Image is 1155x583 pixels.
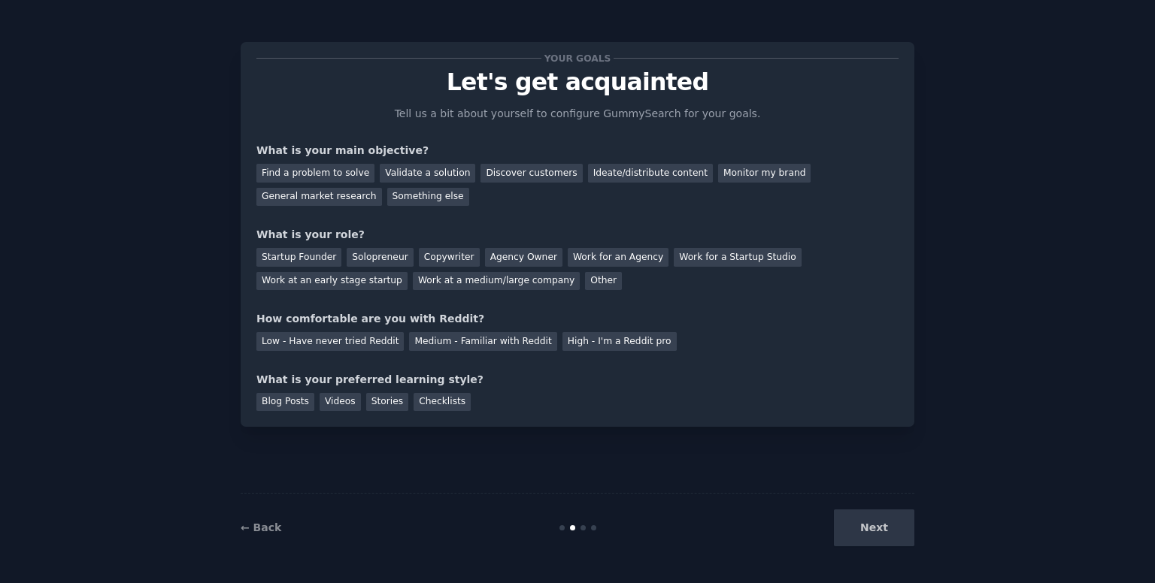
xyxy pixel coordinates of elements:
div: Startup Founder [256,248,341,267]
div: Work at an early stage startup [256,272,408,291]
div: Something else [387,188,469,207]
div: Other [585,272,622,291]
span: Your goals [541,50,614,66]
div: Work at a medium/large company [413,272,580,291]
a: ← Back [241,521,281,533]
div: Checklists [414,393,471,412]
div: Monitor my brand [718,164,811,183]
div: Discover customers [480,164,582,183]
div: Work for an Agency [568,248,668,267]
div: High - I'm a Reddit pro [562,332,677,351]
div: Ideate/distribute content [588,164,713,183]
div: Copywriter [419,248,480,267]
div: Validate a solution [380,164,475,183]
div: Find a problem to solve [256,164,374,183]
div: Medium - Familiar with Reddit [409,332,556,351]
div: General market research [256,188,382,207]
div: Stories [366,393,408,412]
div: Videos [320,393,361,412]
div: Agency Owner [485,248,562,267]
div: What is your role? [256,227,899,243]
div: Low - Have never tried Reddit [256,332,404,351]
p: Let's get acquainted [256,69,899,95]
p: Tell us a bit about yourself to configure GummySearch for your goals. [388,106,767,122]
div: What is your preferred learning style? [256,372,899,388]
div: Work for a Startup Studio [674,248,801,267]
div: Blog Posts [256,393,314,412]
div: How comfortable are you with Reddit? [256,311,899,327]
div: What is your main objective? [256,143,899,159]
div: Solopreneur [347,248,413,267]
